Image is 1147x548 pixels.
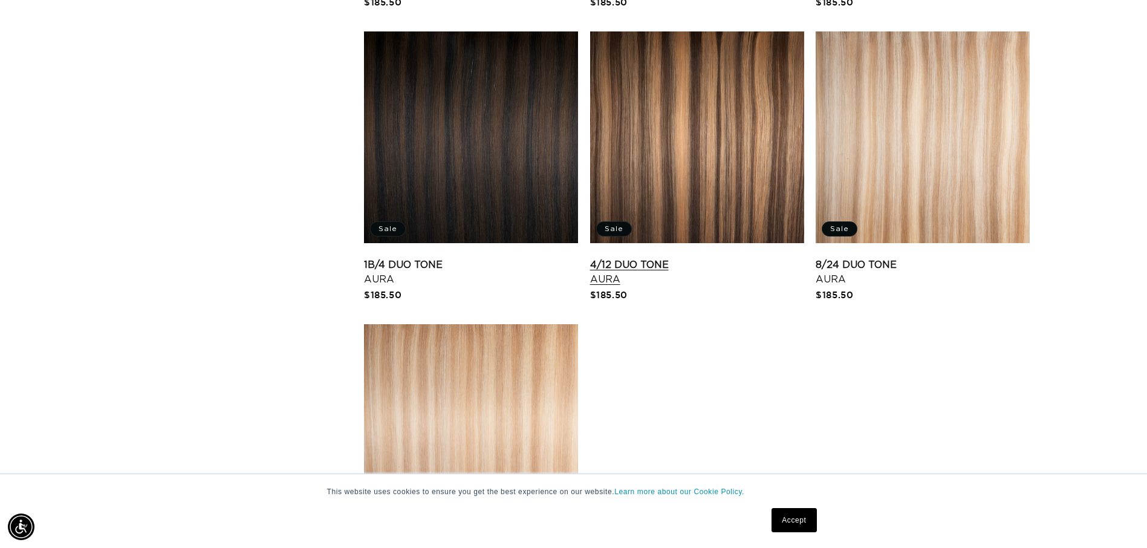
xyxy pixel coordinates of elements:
iframe: Chat Widget [1087,490,1147,548]
a: Accept [772,508,816,532]
a: 8/24 Duo Tone Aura [816,258,1030,287]
a: 1B/4 Duo Tone Aura [364,258,578,287]
a: Learn more about our Cookie Policy. [614,488,744,496]
div: Accessibility Menu [8,514,34,540]
a: 4/12 Duo Tone Aura [590,258,804,287]
p: This website uses cookies to ensure you get the best experience on our website. [327,486,820,497]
